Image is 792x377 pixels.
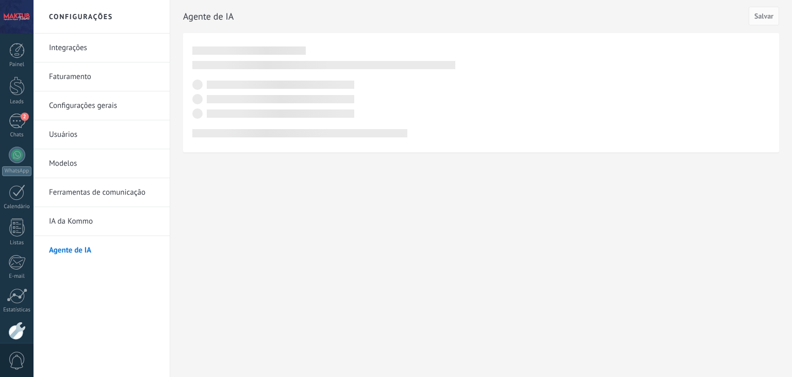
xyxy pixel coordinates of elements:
a: Faturamento [49,62,159,91]
a: Ferramentas de comunicação [49,178,159,207]
button: Salvar [749,7,779,25]
li: Agente de IA [34,236,170,264]
li: IA da Kommo [34,207,170,236]
li: Ferramentas de comunicação [34,178,170,207]
li: Modelos [34,149,170,178]
span: Salvar [754,12,773,20]
li: Configurações gerais [34,91,170,120]
a: IA da Kommo [49,207,159,236]
a: Usuários [49,120,159,149]
div: Calendário [2,203,32,210]
div: Listas [2,240,32,246]
div: Painel [2,61,32,68]
li: Usuários [34,120,170,149]
a: Agente de IA [49,236,159,265]
div: E-mail [2,273,32,280]
div: Leads [2,99,32,105]
a: Integrações [49,34,159,62]
h2: Agente de IA [183,6,749,27]
li: Faturamento [34,62,170,91]
span: 2 [21,113,29,121]
div: Estatísticas [2,307,32,313]
a: Configurações gerais [49,91,159,120]
div: WhatsApp [2,166,31,176]
div: Chats [2,132,32,138]
li: Integrações [34,34,170,62]
a: Modelos [49,149,159,178]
